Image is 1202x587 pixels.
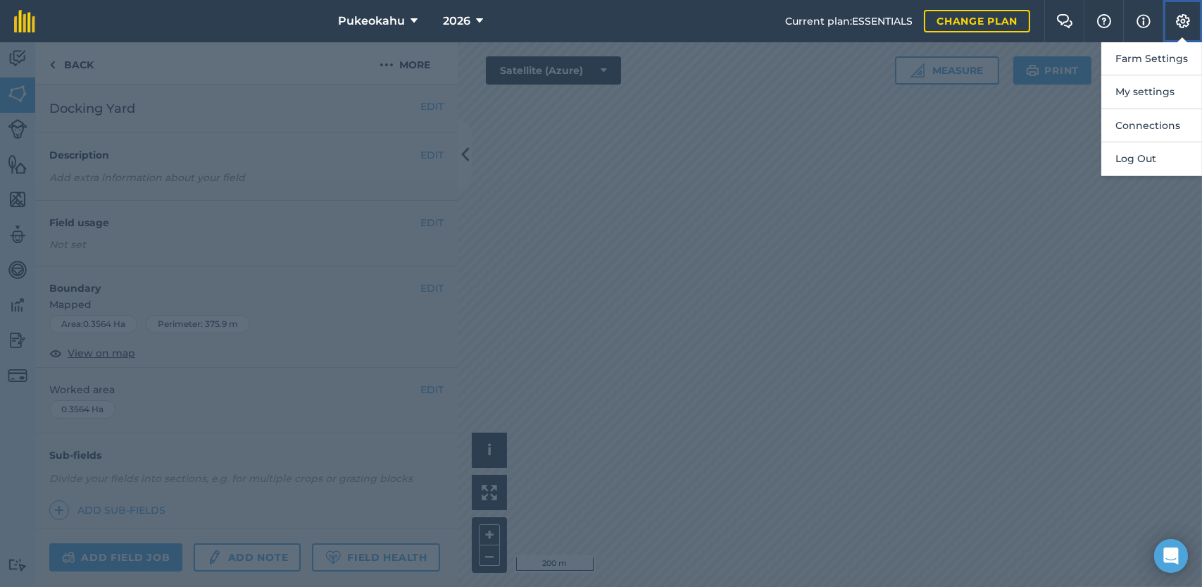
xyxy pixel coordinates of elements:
[1154,539,1188,573] div: Open Intercom Messenger
[14,10,35,32] img: fieldmargin Logo
[1101,142,1202,175] button: Log Out
[1056,14,1073,28] img: Two speech bubbles overlapping with the left bubble in the forefront
[1101,109,1202,142] button: Connections
[924,10,1030,32] a: Change plan
[785,13,913,29] span: Current plan : ESSENTIALS
[1101,75,1202,109] button: My settings
[1137,13,1151,30] img: svg+xml;base64,PHN2ZyB4bWxucz0iaHR0cDovL3d3dy53My5vcmcvMjAwMC9zdmciIHdpZHRoPSIxNyIgaGVpZ2h0PSIxNy...
[1175,14,1191,28] img: A cog icon
[1101,42,1202,75] button: Farm Settings
[338,13,405,30] span: Pukeokahu
[1096,14,1113,28] img: A question mark icon
[443,13,470,30] span: 2026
